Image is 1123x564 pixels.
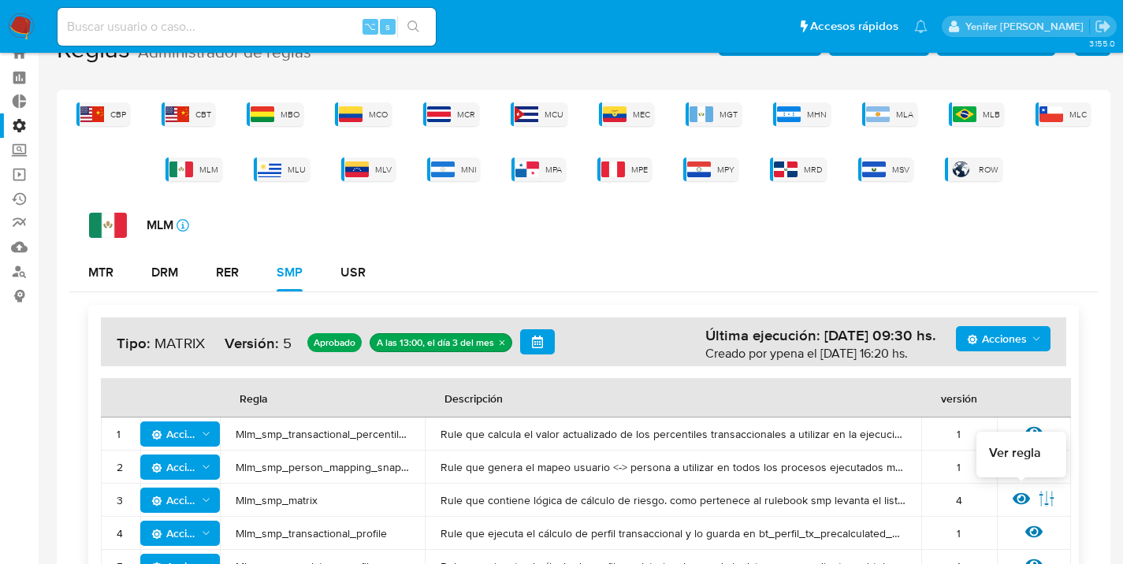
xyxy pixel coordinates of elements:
[914,20,928,33] a: Notificaciones
[1095,18,1111,35] a: Salir
[965,19,1089,34] p: yenifer.pena@mercadolibre.com
[989,444,1041,462] span: Ver regla
[810,18,898,35] span: Accesos rápidos
[364,19,376,34] span: ⌥
[385,19,390,34] span: s
[1089,37,1115,50] span: 3.155.0
[397,16,429,38] button: search-icon
[58,17,436,37] input: Buscar usuario o caso...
